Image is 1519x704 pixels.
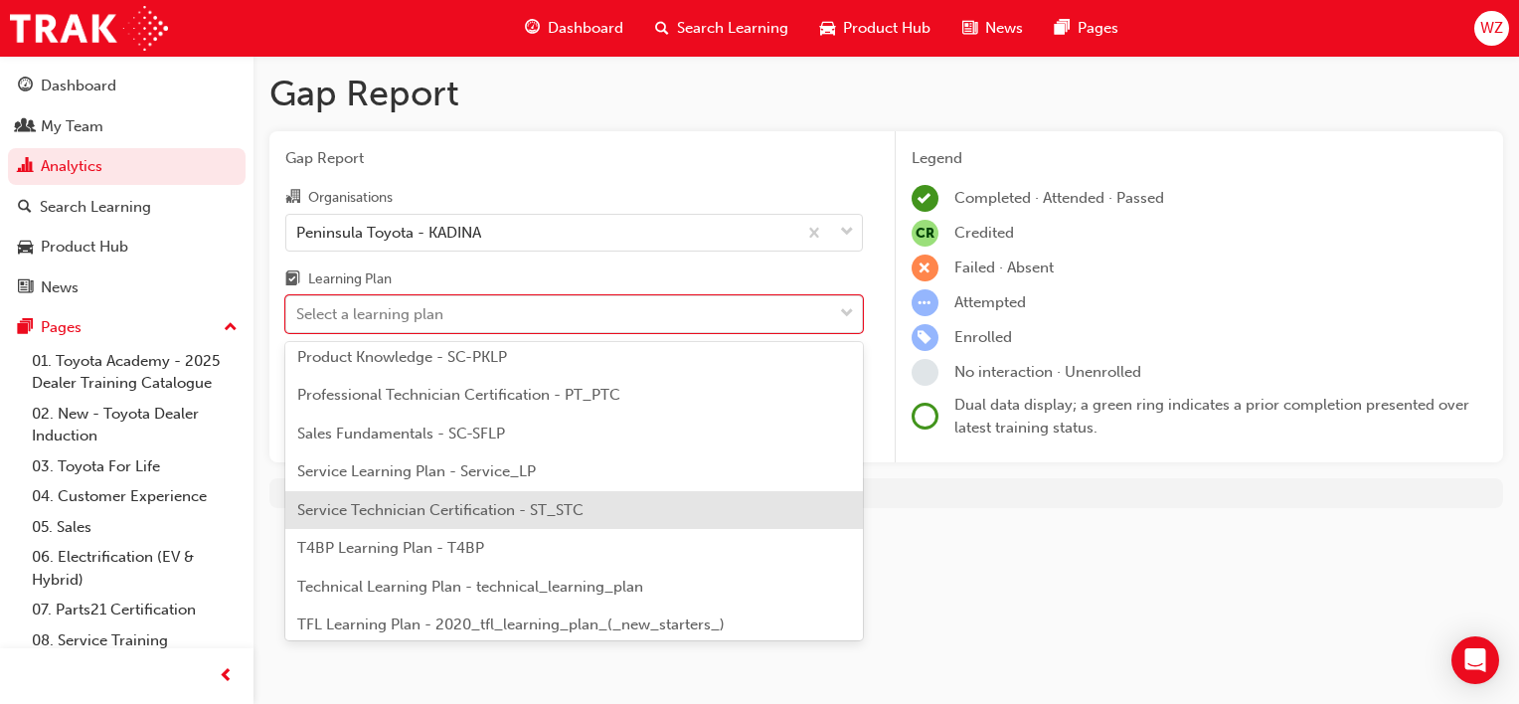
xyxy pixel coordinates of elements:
span: Gap Report [285,147,863,170]
span: WZ [1480,17,1503,40]
div: Dashboard [41,75,116,97]
span: Service Technician Certification - ST_STC [297,501,584,519]
span: learningRecordVerb_ATTEMPT-icon [912,289,938,316]
span: Product Hub [843,17,930,40]
div: Pages [41,316,82,339]
button: DashboardMy TeamAnalyticsSearch LearningProduct HubNews [8,64,246,309]
a: news-iconNews [946,8,1039,49]
div: My Team [41,115,103,138]
span: learningplan-icon [285,271,300,289]
a: 08. Service Training [24,625,246,656]
a: search-iconSearch Learning [639,8,804,49]
h1: Gap Report [269,72,1503,115]
span: chart-icon [18,158,33,176]
span: search-icon [655,16,669,41]
span: Completed · Attended · Passed [954,189,1164,207]
a: 04. Customer Experience [24,481,246,512]
span: pages-icon [18,319,33,337]
button: WZ [1474,11,1509,46]
span: No interaction · Unenrolled [954,363,1141,381]
span: learningRecordVerb_NONE-icon [912,359,938,386]
span: news-icon [18,279,33,297]
div: Select a learning plan [296,303,443,326]
div: Open Intercom Messenger [1451,636,1499,684]
div: News [41,276,79,299]
span: learningRecordVerb_ENROLL-icon [912,324,938,351]
button: Pages [8,309,246,346]
a: 06. Electrification (EV & Hybrid) [24,542,246,595]
span: Technical Learning Plan - technical_learning_plan [297,578,643,596]
span: Attempted [954,293,1026,311]
img: Trak [10,6,168,51]
span: guage-icon [18,78,33,95]
span: Product Knowledge - SC-PKLP [297,348,507,366]
div: Search Learning [40,196,151,219]
a: 07. Parts21 Certification [24,595,246,625]
span: TFL Learning Plan - 2020_tfl_learning_plan_(_new_starters_) [297,616,725,633]
a: Dashboard [8,68,246,104]
span: Service Learning Plan - Service_LP [297,462,536,480]
span: Professional Technician Certification - PT_PTC [297,386,620,404]
span: T4BP Learning Plan - T4BP [297,539,484,557]
span: search-icon [18,199,32,217]
span: learningRecordVerb_FAIL-icon [912,255,938,281]
span: Search Learning [677,17,788,40]
a: 03. Toyota For Life [24,451,246,482]
span: Sales Fundamentals - SC-SFLP [297,425,505,442]
div: Legend [912,147,1488,170]
span: Enrolled [954,328,1012,346]
span: people-icon [18,118,33,136]
div: Learning Plan [308,269,392,289]
span: Dual data display; a green ring indicates a prior completion presented over latest training status. [954,396,1469,437]
a: Product Hub [8,229,246,265]
div: Product Hub [41,236,128,259]
a: guage-iconDashboard [509,8,639,49]
span: organisation-icon [285,189,300,207]
span: car-icon [18,239,33,257]
a: 01. Toyota Academy - 2025 Dealer Training Catalogue [24,346,246,399]
a: Search Learning [8,189,246,226]
span: down-icon [840,301,854,327]
a: pages-iconPages [1039,8,1134,49]
a: My Team [8,108,246,145]
span: Failed · Absent [954,259,1054,276]
a: News [8,269,246,306]
span: car-icon [820,16,835,41]
span: up-icon [224,315,238,341]
span: Dashboard [548,17,623,40]
a: car-iconProduct Hub [804,8,946,49]
span: learningRecordVerb_COMPLETE-icon [912,185,938,212]
span: Credited [954,224,1014,242]
span: down-icon [840,220,854,246]
span: pages-icon [1055,16,1070,41]
div: Peninsula Toyota - KADINA [296,221,481,244]
div: Organisations [308,188,393,208]
span: news-icon [962,16,977,41]
span: prev-icon [219,664,234,689]
span: guage-icon [525,16,540,41]
span: News [985,17,1023,40]
a: 02. New - Toyota Dealer Induction [24,399,246,451]
a: Analytics [8,148,246,185]
a: 05. Sales [24,512,246,543]
span: Pages [1078,17,1118,40]
span: null-icon [912,220,938,247]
